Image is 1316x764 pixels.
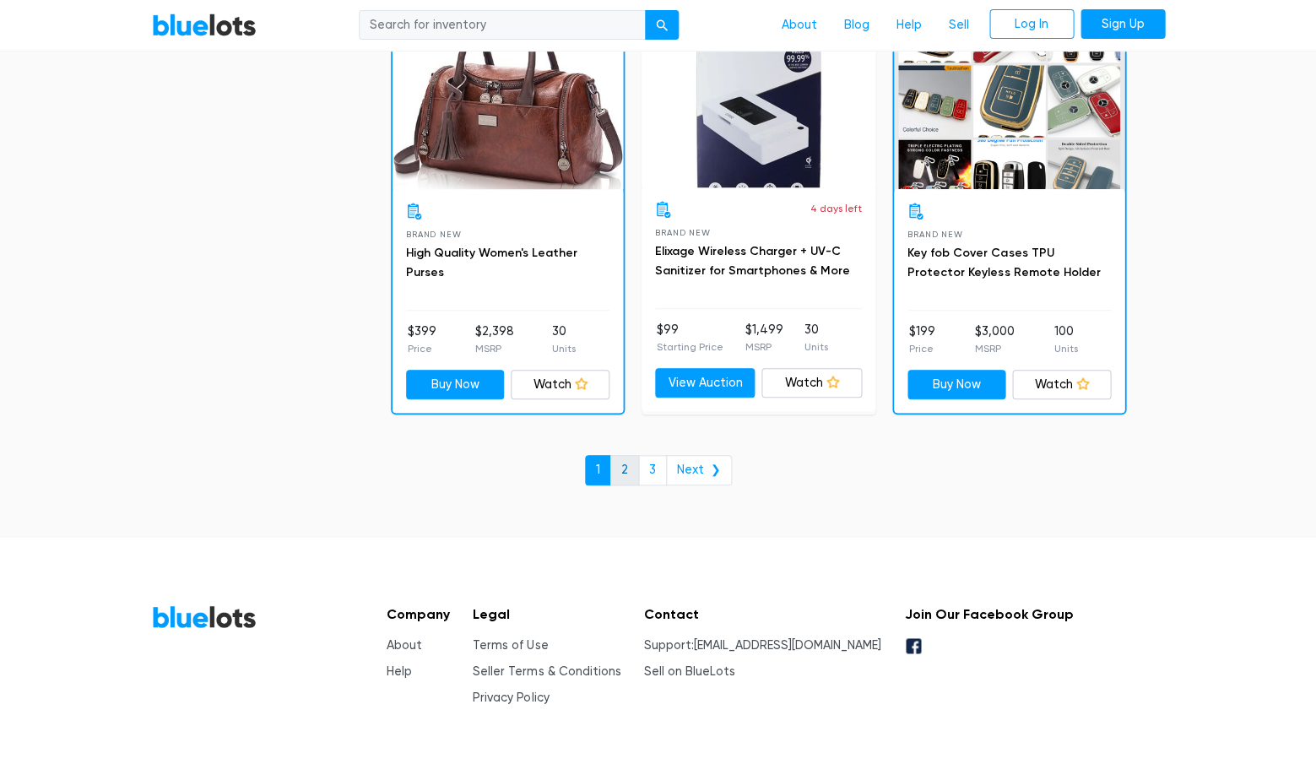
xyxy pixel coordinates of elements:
li: 30 [552,322,576,356]
a: Sell on BlueLots [644,664,735,679]
p: MSRP [974,341,1014,356]
span: Brand New [655,228,710,237]
a: 1 [585,455,611,485]
a: Help [883,9,935,41]
p: MSRP [474,341,513,356]
a: BlueLots [152,604,257,629]
h5: Company [387,606,450,622]
p: Price [909,341,935,356]
li: Support: [644,637,881,655]
a: Sell [935,9,983,41]
li: $1,499 [745,321,783,355]
p: MSRP [745,339,783,355]
h5: Join Our Facebook Group [904,606,1073,622]
p: 4 days left [810,201,862,216]
a: Terms of Use [473,638,548,653]
a: Blog [831,9,883,41]
a: Key fob Cover Cases TPU Protector Keyless Remote Holder [907,246,1100,280]
a: Watch [511,370,609,400]
a: Elixage Wireless Charger + UV-C Sanitizer for Smartphones & More [655,244,850,279]
li: $99 [657,321,723,355]
li: $2,398 [474,322,513,356]
p: Price [408,341,436,356]
a: High Quality Women's Leather Purses [406,246,577,280]
a: 3 [638,455,667,485]
a: Next ❯ [666,455,732,485]
li: 30 [804,321,828,355]
a: Watch [761,368,862,398]
a: Buy Now [393,12,623,189]
a: Buy Now [907,370,1006,400]
a: View Auction [655,368,755,398]
input: Search for inventory [359,10,646,41]
span: Brand New [406,230,461,239]
a: Log In [989,9,1074,40]
li: $199 [909,322,935,356]
a: Buy Now [894,12,1124,189]
h5: Legal [473,606,620,622]
a: Watch [1012,370,1111,400]
li: $399 [408,322,436,356]
p: Units [1053,341,1077,356]
a: Buy Now [406,370,505,400]
a: Help [387,664,412,679]
a: 2 [610,455,639,485]
a: Seller Terms & Conditions [473,664,620,679]
a: Privacy Policy [473,691,549,705]
a: About [387,638,422,653]
p: Starting Price [657,339,723,355]
a: Sign Up [1080,9,1165,40]
a: Live Auction 0 bids [642,10,875,187]
a: [EMAIL_ADDRESS][DOMAIN_NAME] [694,638,881,653]
a: BlueLots [152,13,257,37]
p: Units [552,341,576,356]
p: Units [804,339,828,355]
h5: Contact [644,606,881,622]
li: 100 [1053,322,1077,356]
a: About [768,9,831,41]
li: $3,000 [974,322,1014,356]
span: Brand New [907,230,962,239]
